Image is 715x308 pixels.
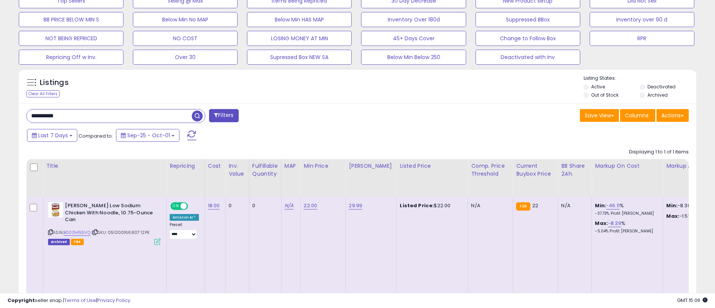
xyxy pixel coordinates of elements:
[208,202,220,209] a: 18.00
[561,162,589,178] div: BB Share 24h.
[64,297,96,304] a: Terms of Use
[229,162,245,178] div: Inv. value
[647,92,668,98] label: Archived
[608,220,621,227] a: -8.39
[247,50,352,65] button: Supressed Box NEW SA
[19,50,123,65] button: Repricing Off w Inv.
[187,203,199,209] span: OFF
[65,202,156,225] b: [PERSON_NAME] Low Sodium Chicken With Noodle, 10.75-Ounce Can
[532,202,538,209] span: 22
[625,112,649,119] span: Columns
[666,202,677,209] strong: Min:
[252,162,278,178] div: Fulfillable Quantity
[46,162,163,170] div: Title
[229,202,243,209] div: 0
[677,297,707,304] span: 2025-10-9 15:06 GMT
[133,31,238,46] button: NO COST
[592,159,663,197] th: The percentage added to the cost of goods (COGS) that forms the calculator for Min & Max prices.
[304,202,317,209] a: 22.00
[170,214,199,221] div: Amazon AI *
[476,50,580,65] button: Deactivated with Inv
[361,50,466,65] button: Below Min Below 250
[252,202,275,209] div: 0
[349,162,393,170] div: [PERSON_NAME]
[349,202,362,209] a: 29.99
[591,83,605,90] label: Active
[476,31,580,46] button: Change to Follow Box
[595,202,657,216] div: %
[78,132,113,140] span: Compared to:
[629,149,689,156] div: Displaying 1 to 1 of 1 items
[19,31,123,46] button: NOT BEING REPRICED
[656,109,689,122] button: Actions
[400,202,434,209] b: Listed Price:
[97,297,130,304] a: Privacy Policy
[38,132,68,139] span: Last 7 Days
[8,297,130,304] div: seller snap | |
[27,129,77,142] button: Last 7 Days
[284,162,297,170] div: MAP
[127,132,170,139] span: Sep-25 - Oct-01
[471,202,507,209] div: N/A
[171,203,181,209] span: ON
[590,12,694,27] button: Inventory over 90 d
[48,239,70,245] span: Listings that have been deleted from Seller Central
[247,12,352,27] button: Below Min HAS MAP
[595,162,660,170] div: Markup on Cost
[19,12,123,27] button: BB PRICE BELOW MIN S
[48,202,161,244] div: ASIN:
[361,31,466,46] button: 45+ Days Cover
[116,129,179,142] button: Sep-25 - Oct-01
[471,162,510,178] div: Comp. Price Threshold
[606,202,620,209] a: -46.11
[591,92,619,98] label: Out of Stock
[71,239,84,245] span: FBA
[516,162,555,178] div: Current Buybox Price
[284,202,294,209] a: N/A
[595,211,657,216] p: -37.73% Profit [PERSON_NAME]
[40,77,69,88] h5: Listings
[48,202,63,217] img: 41HLxSUKQQS._SL40_.jpg
[580,109,619,122] button: Save View
[92,229,149,235] span: | SKU: 051000166807 12PK
[361,12,466,27] button: Inventory Over 180d
[561,202,586,209] div: N/A
[170,162,202,170] div: Repricing
[8,297,35,304] strong: Copyright
[595,220,657,234] div: %
[133,12,238,27] button: Below Min No MAP
[595,220,608,227] b: Max:
[133,50,238,65] button: Over 30
[476,12,580,27] button: Suppressed BBox
[400,202,462,209] div: $22.00
[209,109,238,122] button: Filters
[595,229,657,234] p: -5.04% Profit [PERSON_NAME]
[26,90,60,97] div: Clear All Filters
[208,162,223,170] div: Cost
[516,202,530,211] small: FBA
[647,83,676,90] label: Deactivated
[247,31,352,46] button: LOSING MONEY AT MIN
[170,222,199,239] div: Preset:
[590,31,694,46] button: RPR
[620,109,655,122] button: Columns
[595,202,606,209] b: Min:
[584,75,696,82] p: Listing States:
[666,212,679,220] strong: Max:
[400,162,465,170] div: Listed Price
[63,229,90,236] a: B000H155VQ
[304,162,342,170] div: Min Price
